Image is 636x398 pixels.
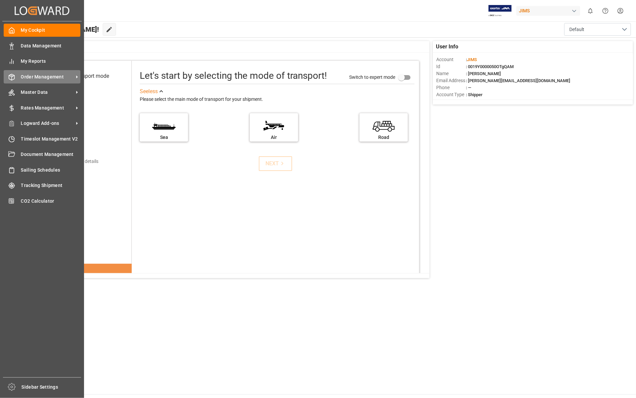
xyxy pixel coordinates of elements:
[57,158,98,165] div: Add shipping details
[349,74,395,80] span: Switch to expert mode
[4,55,80,68] a: My Reports
[21,27,81,34] span: My Cockpit
[21,58,81,65] span: My Reports
[21,42,81,49] span: Data Management
[21,167,81,174] span: Sailing Schedules
[4,179,80,192] a: Tracking Shipment
[4,39,80,52] a: Data Management
[259,156,292,171] button: NEXT
[516,4,583,17] button: JIMS
[143,134,185,141] div: Sea
[467,57,477,62] span: JIMS
[564,23,631,36] button: open menu
[436,91,466,98] span: Account Type
[253,134,295,141] div: Air
[466,57,477,62] span: :
[436,63,466,70] span: Id
[569,26,584,33] span: Default
[516,6,580,16] div: JIMS
[21,73,74,80] span: Order Management
[436,70,466,77] span: Name
[436,43,459,51] span: User Info
[598,3,613,18] button: Help Center
[21,198,81,205] span: CO2 Calculator
[21,182,81,189] span: Tracking Shipment
[4,24,80,37] a: My Cockpit
[21,89,74,96] span: Master Data
[466,71,501,76] span: : [PERSON_NAME]
[436,77,466,84] span: Email Address
[466,85,472,90] span: : —
[436,84,466,91] span: Phone
[21,120,74,127] span: Logward Add-ons
[28,23,99,36] span: Hello [PERSON_NAME]!
[4,194,80,207] a: CO2 Calculator
[4,148,80,161] a: Document Management
[21,136,81,143] span: Timeslot Management V2
[466,92,483,97] span: : Shipper
[140,95,415,104] div: Please select the main mode of transport for your shipment.
[265,160,286,168] div: NEXT
[4,132,80,145] a: Timeslot Management V2
[140,69,327,83] div: Let's start by selecting the mode of transport!
[4,163,80,176] a: Sailing Schedules
[22,384,81,391] span: Sidebar Settings
[363,134,405,141] div: Road
[436,56,466,63] span: Account
[21,151,81,158] span: Document Management
[466,78,571,83] span: : [PERSON_NAME][EMAIL_ADDRESS][DOMAIN_NAME]
[21,105,74,112] span: Rates Management
[466,64,514,69] span: : 0019Y0000050OTgQAM
[583,3,598,18] button: show 0 new notifications
[57,72,109,80] div: Select transport mode
[140,87,158,95] div: See less
[489,5,512,17] img: Exertis%20JAM%20-%20Email%20Logo.jpg_1722504956.jpg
